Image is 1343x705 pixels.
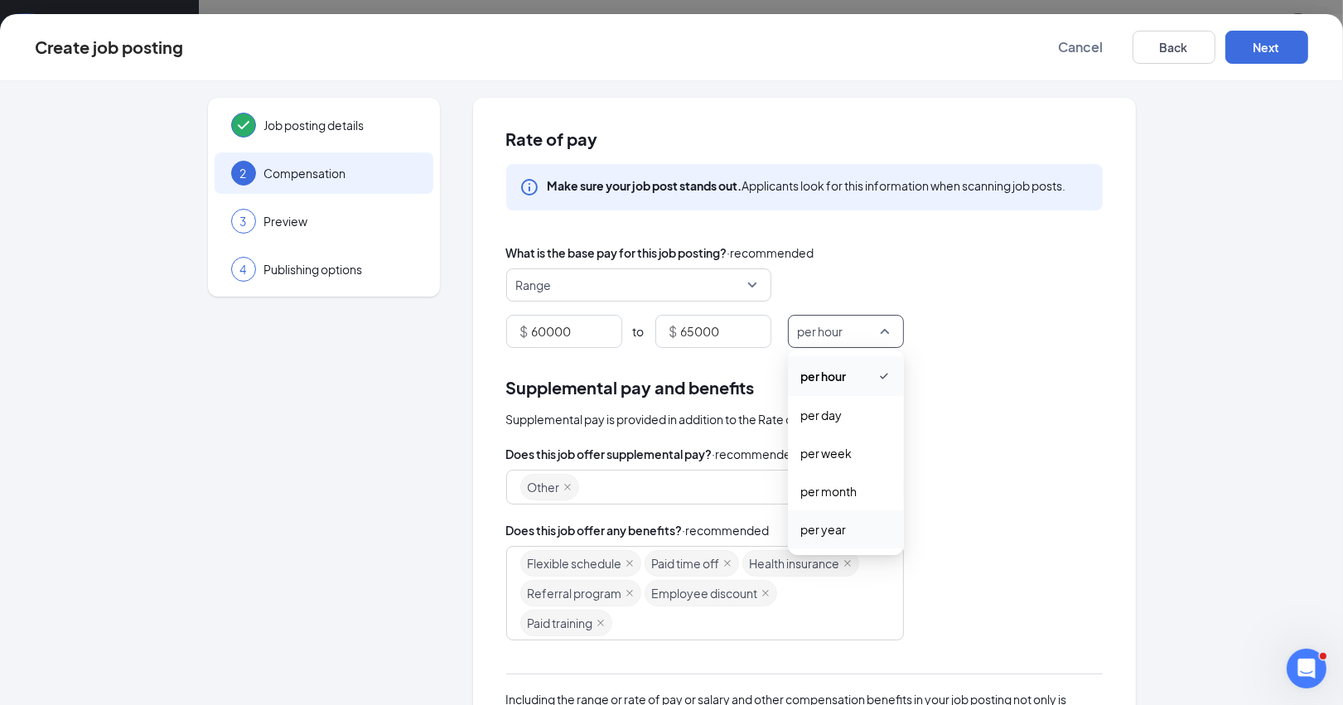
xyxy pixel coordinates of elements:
span: close [626,589,634,597]
span: per hour [798,316,843,347]
span: Paid time off [652,551,720,576]
span: 2 [240,165,247,181]
svg: Checkmark [234,115,254,135]
button: Next [1225,31,1308,64]
span: What is the base pay for this job posting? [506,244,727,262]
div: Applicants look for this information when scanning job posts. [548,177,1066,194]
span: · recommended [683,521,770,539]
span: per day [801,406,843,424]
span: per year [801,520,847,538]
span: close [626,559,634,567]
span: close [597,619,605,627]
span: Supplemental pay is provided in addition to the Rate of Pay [506,410,820,428]
span: Publishing options [264,261,417,278]
span: Does this job offer supplemental pay? [506,445,713,463]
button: Cancel [1040,31,1123,64]
span: Compensation [264,165,417,181]
span: Does this job offer any benefits? [506,521,683,539]
span: Range [516,269,552,301]
span: Other [528,475,560,500]
span: per month [801,482,857,500]
span: close [843,559,852,567]
span: per week [801,444,853,462]
span: Job posting details [264,117,417,133]
span: Flexible schedule [528,551,622,576]
iframe: Intercom live chat [1287,649,1326,688]
span: Health insurance [750,551,840,576]
b: Make sure your job post stands out. [548,178,742,193]
span: 3 [240,213,247,229]
span: close [761,589,770,597]
span: Cancel [1059,39,1104,56]
span: to [633,323,645,340]
span: Paid training [528,611,593,635]
span: Rate of pay [506,131,1103,147]
div: Create job posting [36,38,184,56]
span: Referral program [528,581,622,606]
svg: Info [519,177,539,197]
span: Preview [264,213,417,229]
span: Employee discount [652,581,758,606]
svg: Checkmark [877,366,891,386]
span: per hour [801,367,847,385]
span: Supplemental pay and benefits [506,374,755,400]
span: close [563,483,572,491]
span: 4 [240,261,247,278]
span: close [723,559,732,567]
span: · recommended [713,445,800,463]
button: Back [1133,31,1215,64]
span: · recommended [727,244,814,262]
